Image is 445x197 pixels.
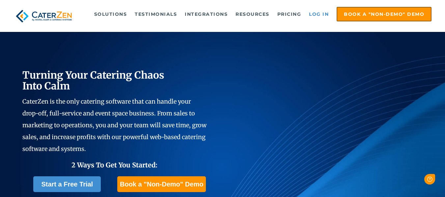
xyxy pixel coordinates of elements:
div: Navigation Menu [85,7,432,21]
a: Resources [232,8,273,21]
a: Book a "Non-Demo" Demo [117,176,206,192]
span: Turning Your Catering Chaos Into Calm [22,69,164,92]
a: Solutions [91,8,130,21]
a: Testimonials [131,8,180,21]
span: 2 Ways To Get You Started: [71,161,157,169]
iframe: Help widget launcher [386,171,438,190]
a: Book a "Non-Demo" Demo [337,7,431,21]
span: CaterZen is the only catering software that can handle your drop-off, full-service and event spac... [22,98,207,153]
a: Pricing [274,8,305,21]
a: Integrations [181,8,231,21]
img: caterzen [14,7,74,25]
a: Start a Free Trial [33,176,101,192]
a: Log in [306,8,332,21]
